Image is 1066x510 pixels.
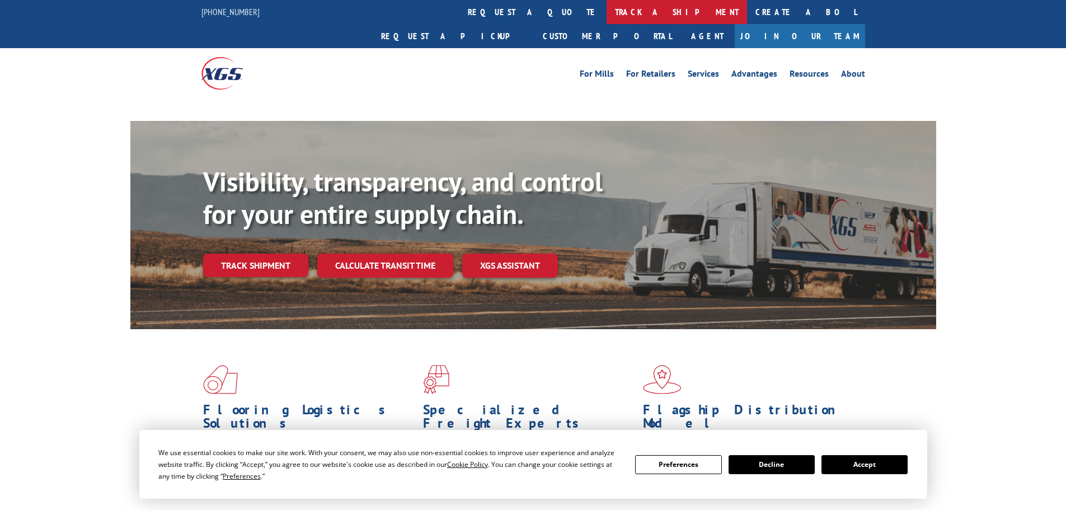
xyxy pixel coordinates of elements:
[731,69,777,82] a: Advantages
[643,365,682,394] img: xgs-icon-flagship-distribution-model-red
[447,460,488,469] span: Cookie Policy
[688,69,719,82] a: Services
[841,69,865,82] a: About
[735,24,865,48] a: Join Our Team
[680,24,735,48] a: Agent
[821,455,908,474] button: Accept
[580,69,614,82] a: For Mills
[643,403,854,436] h1: Flagship Distribution Model
[203,254,308,277] a: Track shipment
[790,69,829,82] a: Resources
[534,24,680,48] a: Customer Portal
[158,447,622,482] div: We use essential cookies to make our site work. With your consent, we may also use non-essential ...
[201,6,260,17] a: [PHONE_NUMBER]
[203,164,603,231] b: Visibility, transparency, and control for your entire supply chain.
[729,455,815,474] button: Decline
[423,403,635,436] h1: Specialized Freight Experts
[423,365,449,394] img: xgs-icon-focused-on-flooring-red
[139,430,927,499] div: Cookie Consent Prompt
[203,365,238,394] img: xgs-icon-total-supply-chain-intelligence-red
[626,69,675,82] a: For Retailers
[317,254,453,278] a: Calculate transit time
[203,403,415,436] h1: Flooring Logistics Solutions
[373,24,534,48] a: Request a pickup
[223,471,261,481] span: Preferences
[462,254,558,278] a: XGS ASSISTANT
[635,455,721,474] button: Preferences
